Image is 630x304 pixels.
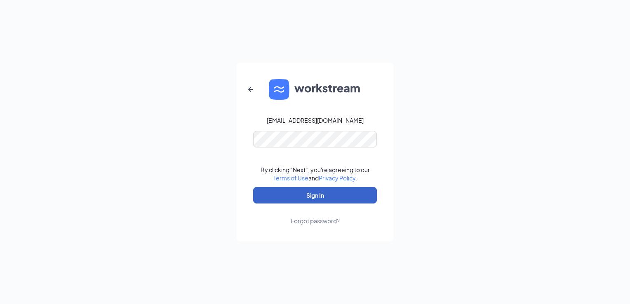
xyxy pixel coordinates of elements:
[291,203,340,225] a: Forgot password?
[253,187,377,203] button: Sign In
[241,80,261,99] button: ArrowLeftNew
[291,217,340,225] div: Forgot password?
[261,166,370,182] div: By clicking "Next", you're agreeing to our and .
[273,174,308,182] a: Terms of Use
[246,84,256,94] svg: ArrowLeftNew
[267,116,364,124] div: [EMAIL_ADDRESS][DOMAIN_NAME]
[269,79,361,100] img: WS logo and Workstream text
[319,174,355,182] a: Privacy Policy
